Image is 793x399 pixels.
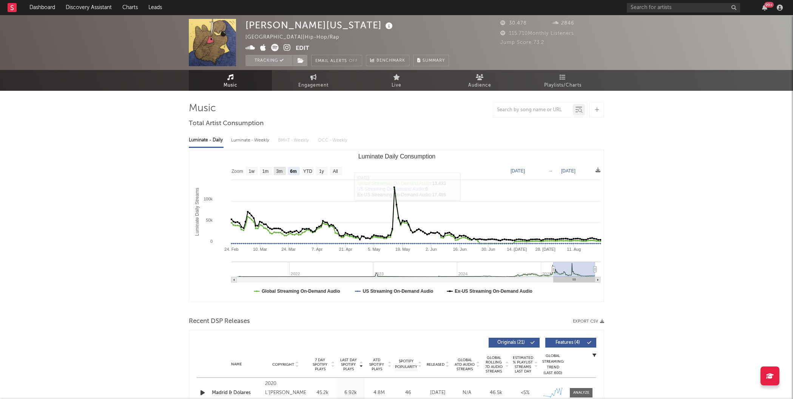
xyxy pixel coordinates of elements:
[764,2,774,8] div: 99 +
[367,389,391,397] div: 4.8M
[245,19,395,31] div: [PERSON_NAME][US_STATE]
[212,362,261,367] div: Name
[455,289,532,294] text: Ex-US Streaming On-Demand Audio
[311,55,362,66] button: Email AlertsOff
[303,169,312,174] text: YTD
[512,356,533,374] span: Estimated % Playlist Streams Last Day
[339,247,352,252] text: 21. Apr
[262,169,269,174] text: 1m
[189,70,272,91] a: Music
[189,317,250,326] span: Recent DSP Releases
[276,169,283,174] text: 3m
[272,362,294,367] span: Copyright
[468,81,491,90] span: Audience
[548,168,553,174] text: →
[493,107,573,113] input: Search by song name or URL
[349,59,358,63] em: Off
[189,134,224,147] div: Luminate - Daily
[296,44,309,53] button: Edit
[511,168,525,174] text: [DATE]
[425,389,450,397] div: [DATE]
[489,338,540,348] button: Originals(21)
[224,247,238,252] text: 24. Feb
[483,389,509,397] div: 46.5k
[423,59,445,63] span: Summary
[194,188,200,236] text: Luminate Daily Streams
[253,247,267,252] text: 10. Mar
[453,247,467,252] text: 16. Jun
[500,31,574,36] span: 115.710 Monthly Listeners
[573,319,604,324] button: Export CSV
[281,247,296,252] text: 24. Mar
[367,358,387,371] span: ATD Spotify Plays
[500,40,544,45] span: Jump Score: 73.2
[245,33,348,42] div: [GEOGRAPHIC_DATA] | Hip-Hop/Rap
[333,169,338,174] text: All
[262,289,340,294] text: Global Streaming On-Demand Audio
[231,169,243,174] text: Zoom
[454,358,475,371] span: Global ATD Audio Streams
[231,134,271,147] div: Luminate - Weekly
[212,389,261,397] a: Madrid & Dólares
[358,153,436,160] text: Luminate Daily Consumption
[272,70,355,91] a: Engagement
[762,5,767,11] button: 99+
[395,389,421,397] div: 46
[224,81,238,90] span: Music
[561,168,575,174] text: [DATE]
[310,389,335,397] div: 45.2k
[413,55,449,66] button: Summary
[454,389,480,397] div: N/A
[312,247,322,252] text: 7. Apr
[338,358,358,371] span: Last Day Spotify Plays
[210,239,213,244] text: 0
[376,56,405,65] span: Benchmark
[512,389,538,397] div: <5%
[206,218,213,222] text: 50k
[298,81,329,90] span: Engagement
[481,247,495,252] text: 30. Jun
[249,169,255,174] text: 1w
[366,55,409,66] a: Benchmark
[204,197,213,201] text: 100k
[494,340,528,345] span: Originals ( 21 )
[355,70,438,91] a: Live
[319,169,324,174] text: 1y
[567,247,581,252] text: 11. Aug
[627,3,740,12] input: Search for artists
[438,70,521,91] a: Audience
[521,70,604,91] a: Playlists/Charts
[189,150,604,301] svg: Luminate Daily Consumption
[245,55,293,66] button: Tracking
[544,81,582,90] span: Playlists/Charts
[290,169,296,174] text: 6m
[545,338,596,348] button: Features(4)
[368,247,381,252] text: 5. May
[535,247,555,252] text: 28. [DATE]
[427,362,444,367] span: Released
[395,247,410,252] text: 19. May
[363,289,433,294] text: US Streaming On-Demand Audio
[392,81,401,90] span: Live
[500,21,527,26] span: 30.478
[507,247,527,252] text: 14. [DATE]
[483,356,504,374] span: Global Rolling 7D Audio Streams
[395,359,417,370] span: Spotify Popularity
[426,247,437,252] text: 2. Jun
[338,389,363,397] div: 6.92k
[189,119,264,128] span: Total Artist Consumption
[310,358,330,371] span: 7 Day Spotify Plays
[550,340,585,345] span: Features ( 4 )
[542,353,564,376] div: Global Streaming Trend (Last 60D)
[552,21,574,26] span: 2846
